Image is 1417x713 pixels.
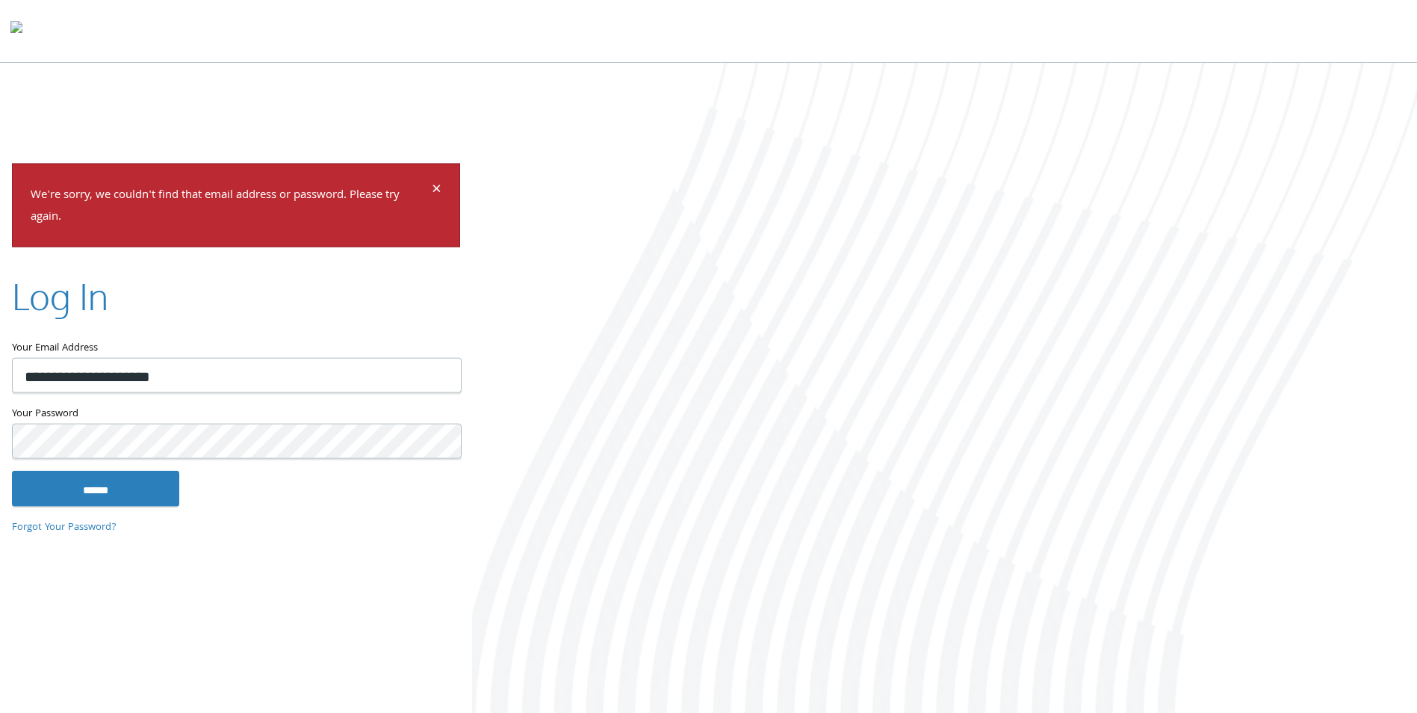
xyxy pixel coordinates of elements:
p: We're sorry, we couldn't find that email address or password. Please try again. [31,185,430,229]
button: Dismiss alert [432,182,441,200]
img: todyl-logo-dark.svg [10,16,22,46]
span: × [432,176,441,206]
label: Your Password [12,404,460,423]
a: Forgot Your Password? [12,519,117,536]
h2: Log In [12,271,108,321]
